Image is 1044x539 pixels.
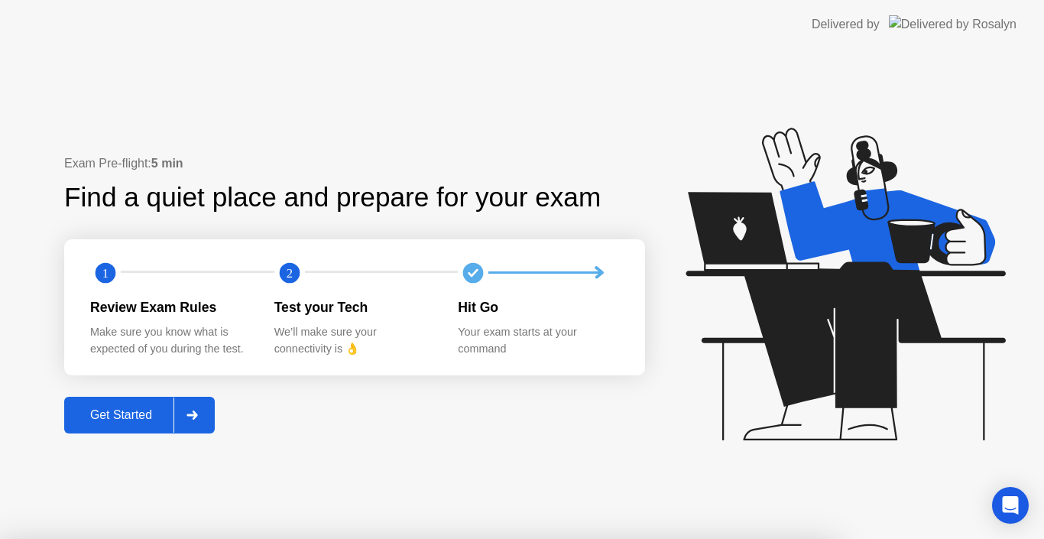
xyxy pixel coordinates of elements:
[458,297,618,317] div: Hit Go
[889,15,1016,33] img: Delivered by Rosalyn
[151,157,183,170] b: 5 min
[69,408,173,422] div: Get Started
[992,487,1029,524] div: Open Intercom Messenger
[287,265,293,280] text: 2
[90,324,250,357] div: Make sure you know what is expected of you during the test.
[274,324,434,357] div: We’ll make sure your connectivity is 👌
[274,297,434,317] div: Test your Tech
[90,297,250,317] div: Review Exam Rules
[812,15,880,34] div: Delivered by
[64,154,645,173] div: Exam Pre-flight:
[102,265,109,280] text: 1
[458,324,618,357] div: Your exam starts at your command
[64,177,603,218] div: Find a quiet place and prepare for your exam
